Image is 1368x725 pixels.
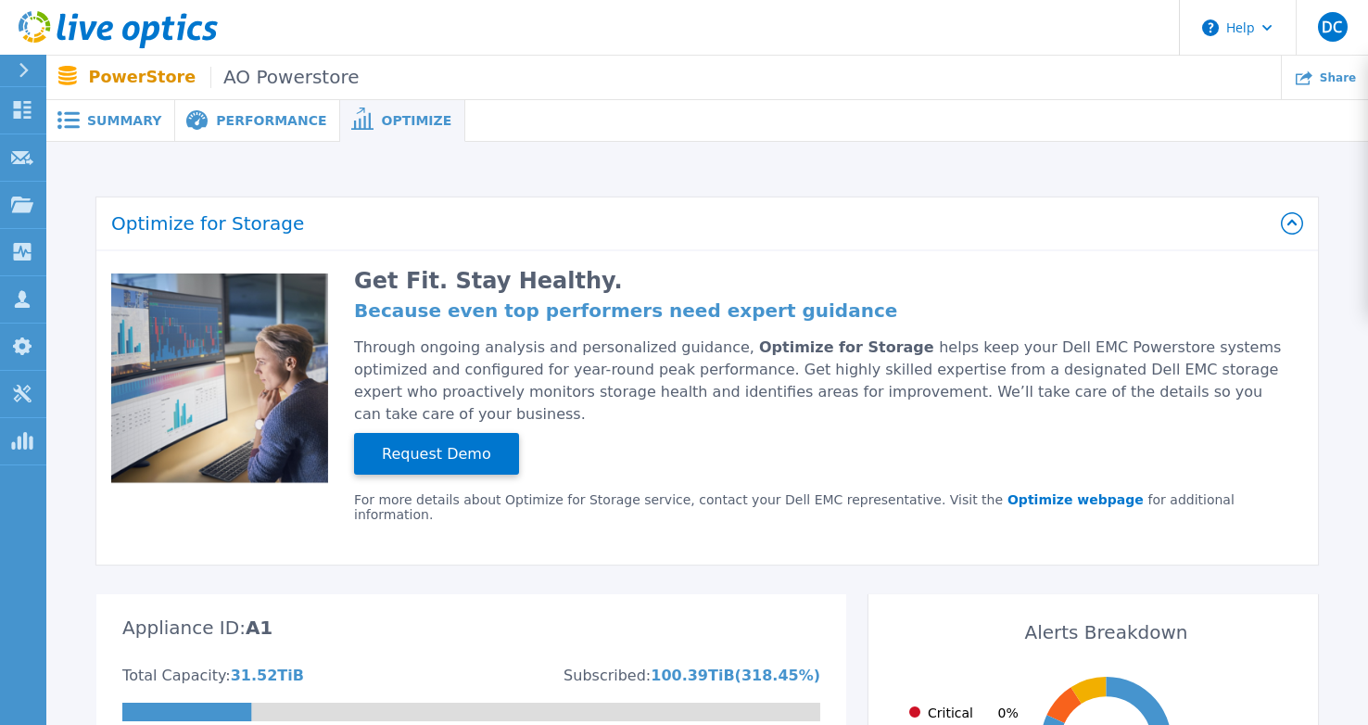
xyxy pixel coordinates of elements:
div: A1 [246,620,272,668]
span: 0 % [998,706,1019,720]
div: 31.52 TiB [231,668,304,683]
span: Share [1320,72,1356,83]
div: ( 318.45 %) [735,668,820,683]
h4: Because even top performers need expert guidance [354,303,1292,318]
span: AO Powerstore [210,67,359,88]
p: PowerStore [89,67,360,88]
span: Request Demo [374,443,499,465]
span: Performance [216,114,326,127]
button: Request Demo [354,433,519,475]
img: Optimize Promo [111,273,328,485]
a: Optimize webpage [1003,492,1148,507]
span: Summary [87,114,161,127]
div: Appliance ID: [122,620,246,635]
div: 100.39 TiB [651,668,734,683]
div: Subscribed: [564,668,651,683]
h2: Get Fit. Stay Healthy. [354,273,1292,288]
h2: Optimize for Storage [111,214,1281,233]
div: Alerts Breakdown [894,606,1318,655]
div: For more details about Optimize for Storage service, contact your Dell EMC representative. Visit ... [354,492,1292,522]
span: Optimize for Storage [759,338,939,356]
div: Through ongoing analysis and personalized guidance, helps keep your Dell EMC Powerstore systems o... [354,337,1292,426]
span: Optimize [381,114,451,127]
div: Total Capacity: [122,668,231,683]
span: DC [1322,19,1342,34]
div: Critical [902,706,973,720]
